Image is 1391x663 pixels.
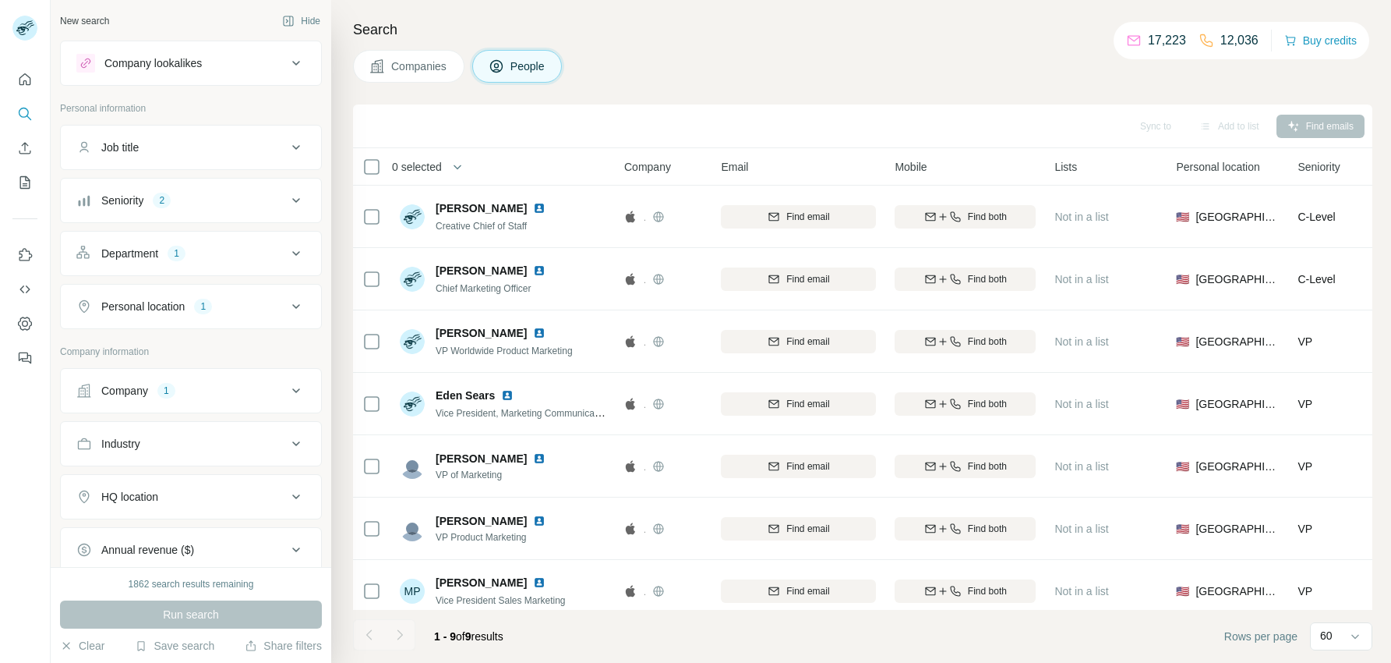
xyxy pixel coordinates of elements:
[1176,459,1189,474] span: 🇺🇸
[721,330,876,353] button: Find email
[1195,459,1279,474] span: [GEOGRAPHIC_DATA]
[1297,159,1340,175] span: Seniority
[1176,159,1259,175] span: Personal location
[436,530,564,544] span: VP Product Marketing
[968,397,1007,411] span: Find both
[101,193,143,208] div: Seniority
[1054,460,1108,473] span: Not in a list
[721,517,876,541] button: Find email
[436,283,531,294] span: Chief Marketing Officer
[12,66,37,94] button: Quick start
[101,383,148,399] div: Company
[1297,211,1335,223] span: C-Level
[786,522,829,536] span: Find email
[721,205,876,229] button: Find email
[1195,209,1279,225] span: [GEOGRAPHIC_DATA]
[61,129,321,166] button: Job title
[101,542,194,558] div: Annual revenue ($)
[721,580,876,603] button: Find email
[353,19,1372,41] h4: Search
[436,595,566,606] span: Vice President Sales Marketing
[400,204,425,229] img: Avatar
[533,576,545,589] img: LinkedIn logo
[1054,211,1108,223] span: Not in a list
[60,101,322,115] p: Personal information
[1320,628,1333,643] p: 60
[1297,335,1312,348] span: VP
[101,436,140,452] div: Industry
[895,268,1036,291] button: Find both
[101,299,185,314] div: Personal location
[501,389,514,402] img: LinkedIn logo
[101,140,139,155] div: Job title
[129,577,254,591] div: 1862 search results remaining
[533,327,545,339] img: LinkedIn logo
[61,44,321,82] button: Company lookalikes
[456,630,465,643] span: of
[895,517,1036,541] button: Find both
[61,288,321,325] button: Personal location1
[61,425,321,463] button: Industry
[60,345,322,359] p: Company information
[436,346,573,356] span: VP Worldwide Product Marketing
[895,330,1036,353] button: Find both
[60,638,104,654] button: Clear
[436,406,614,419] span: Vice President, Marketing Communications
[135,638,214,654] button: Save search
[12,310,37,338] button: Dashboard
[400,516,425,541] img: Avatar
[624,585,637,597] img: Logo of Apple
[12,100,37,128] button: Search
[1195,583,1279,599] span: [GEOGRAPHIC_DATA]
[392,159,442,175] span: 0 selected
[533,515,545,527] img: LinkedIn logo
[786,397,829,411] span: Find email
[168,246,185,261] div: 1
[1297,523,1312,535] span: VP
[465,630,471,643] span: 9
[1054,159,1077,175] span: Lists
[1195,334,1279,349] span: [GEOGRAPHIC_DATA]
[968,210,1007,224] span: Find both
[1195,521,1279,537] span: [GEOGRAPHIC_DATA]
[400,267,425,292] img: Avatar
[1224,629,1297,644] span: Rows per page
[436,388,495,403] span: Eden Sears
[786,210,829,224] span: Find email
[624,523,637,535] img: Logo of Apple
[1054,335,1108,348] span: Not in a list
[533,264,545,277] img: LinkedIn logo
[101,489,158,505] div: HQ location
[1297,585,1312,597] span: VP
[400,329,425,354] img: Avatar
[1054,585,1108,597] span: Not in a list
[968,522,1007,536] span: Find both
[104,55,202,71] div: Company lookalikes
[400,454,425,479] img: Avatar
[1148,31,1186,50] p: 17,223
[721,392,876,416] button: Find email
[1176,521,1189,537] span: 🇺🇸
[61,531,321,569] button: Annual revenue ($)
[786,584,829,598] span: Find email
[895,159,927,175] span: Mobile
[624,273,637,285] img: Logo of Apple
[895,455,1036,478] button: Find both
[12,134,37,162] button: Enrich CSV
[786,335,829,349] span: Find email
[895,205,1036,229] button: Find both
[895,392,1036,416] button: Find both
[510,58,546,74] span: People
[434,630,456,643] span: 1 - 9
[1220,31,1259,50] p: 12,036
[61,372,321,409] button: Company1
[12,275,37,303] button: Use Surfe API
[786,272,829,286] span: Find email
[436,263,527,278] span: [PERSON_NAME]
[1054,273,1108,285] span: Not in a list
[1297,398,1312,410] span: VP
[436,325,527,341] span: [PERSON_NAME]
[895,580,1036,603] button: Find both
[434,630,503,643] span: results
[194,300,212,314] div: 1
